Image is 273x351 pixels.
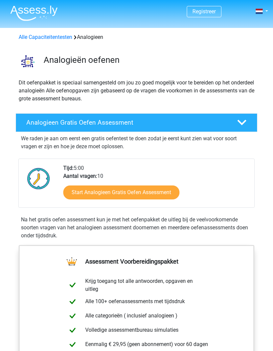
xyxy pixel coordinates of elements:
[19,34,72,40] a: Alle Capaciteitentesten
[16,49,40,73] img: analogieen
[63,165,74,171] b: Tijd:
[44,55,252,65] h3: Analogieën oefenen
[63,185,179,199] a: Start Analogieen Gratis Oefen Assessment
[21,135,252,151] p: We raden je aan om eerst een gratis oefentest te doen zodat je eerst kunt zien wat voor soort vra...
[63,173,97,179] b: Aantal vragen:
[13,113,260,132] a: Analogieen Gratis Oefen Assessment
[26,119,227,126] h4: Analogieen Gratis Oefen Assessment
[24,164,53,193] img: Klok
[19,79,254,103] p: Dit oefenpakket is speciaal samengesteld om jou zo goed mogelijk voor te bereiden op het onderdee...
[192,8,216,15] a: Registreer
[18,216,255,240] div: Na het gratis oefen assessment kun je met het oefenpakket de uitleg bij de veelvoorkomende soorte...
[58,164,254,207] div: 5:00 10
[10,5,58,21] img: Assessly
[16,33,257,41] div: Analogieen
